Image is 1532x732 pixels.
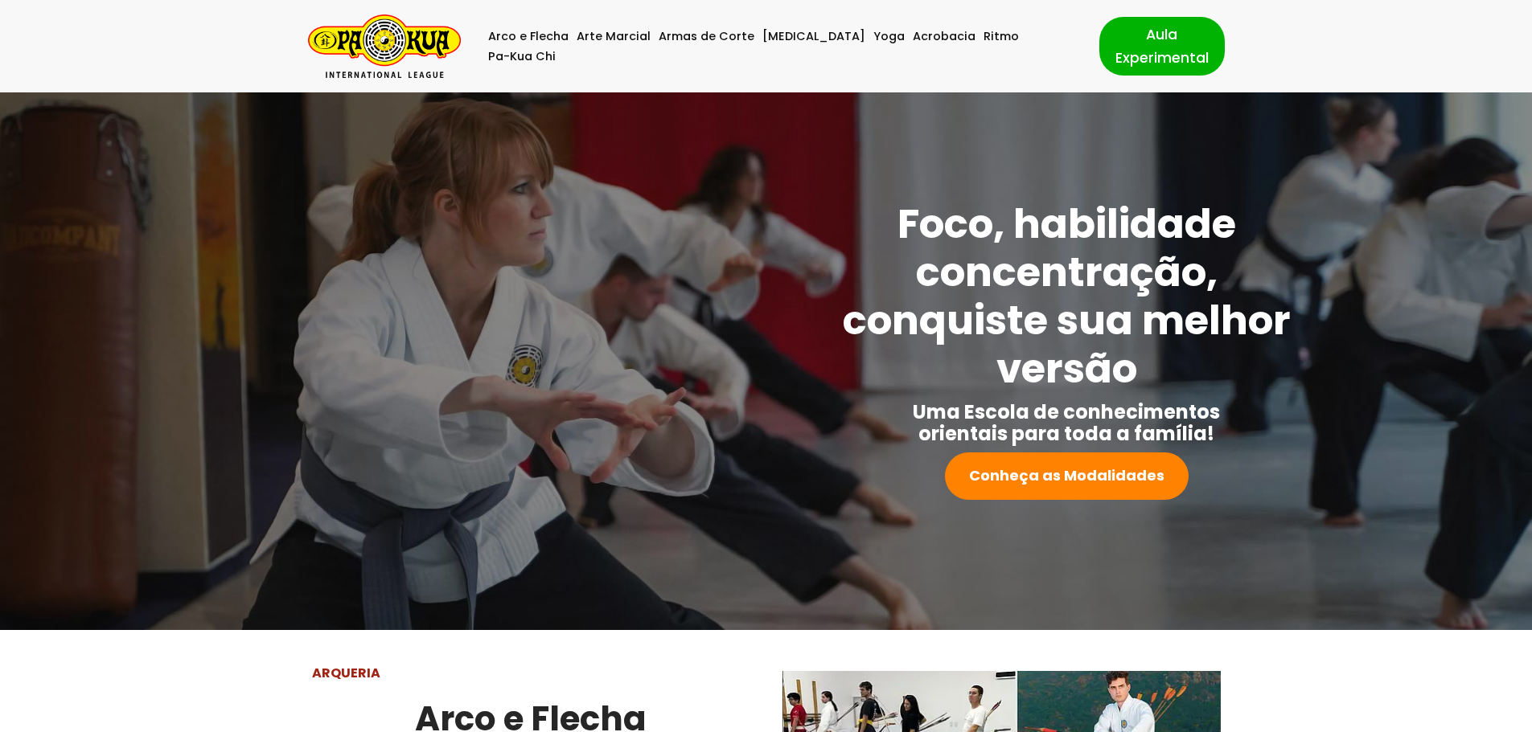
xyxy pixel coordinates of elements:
a: Ritmo [984,27,1019,47]
a: [MEDICAL_DATA] [762,27,865,47]
a: Pa-Kua Brasil Uma Escola de conhecimentos orientais para toda a família. Foco, habilidade concent... [308,14,461,78]
a: Pa-Kua Chi [488,47,556,67]
a: Conheça as Modalidades [945,452,1189,500]
strong: ARQUERIA [312,664,380,682]
a: Aula Experimental [1099,17,1225,75]
a: Armas de Corte [659,27,754,47]
strong: Conheça as Modalidades [969,465,1164,485]
strong: Foco, habilidade concentração, conquiste sua melhor versão [843,195,1291,397]
div: Menu primário [485,27,1075,67]
strong: Uma Escola de conhecimentos orientais para toda a família! [913,399,1220,447]
a: Arte Marcial [577,27,651,47]
a: Arco e Flecha [488,27,569,47]
a: Yoga [873,27,905,47]
a: Acrobacia [913,27,975,47]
